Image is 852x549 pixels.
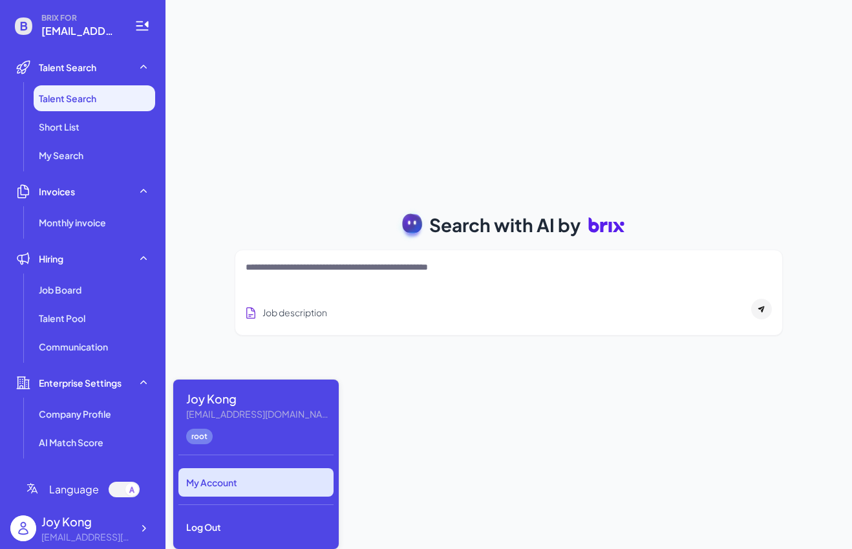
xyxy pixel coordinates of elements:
[178,513,334,541] div: Log Out
[186,429,213,444] div: root
[10,515,36,541] img: user_logo.png
[39,149,83,162] span: My Search
[39,185,75,198] span: Invoices
[242,301,330,325] button: Search using job description
[186,407,328,421] div: joy@joinbrix.com
[39,407,111,420] span: Company Profile
[39,312,85,325] span: Talent Pool
[39,216,106,229] span: Monthly invoice
[41,23,119,39] span: joy@joinbrix.com
[39,120,80,133] span: Short List
[39,92,96,105] span: Talent Search
[39,61,96,74] span: Talent Search
[39,340,108,353] span: Communication
[429,211,580,239] span: Search with AI by
[49,482,99,497] span: Language
[39,283,81,296] span: Job Board
[39,376,122,389] span: Enterprise Settings
[178,468,334,497] div: My Account
[41,13,119,23] span: BRIX FOR
[39,436,103,449] span: AI Match Score
[186,390,328,407] div: Joy Kong
[41,530,132,544] div: joy@joinbrix.com
[41,513,132,530] div: Joy Kong
[39,252,63,265] span: Hiring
